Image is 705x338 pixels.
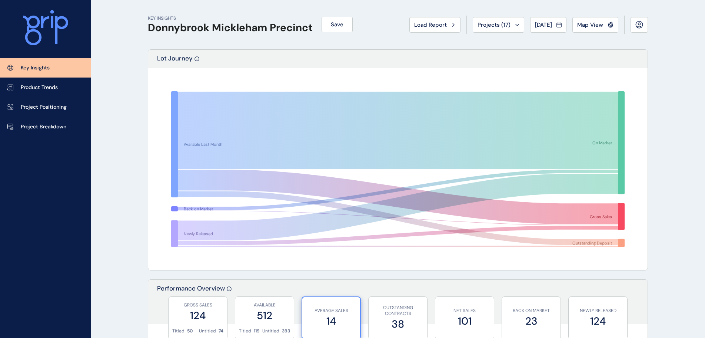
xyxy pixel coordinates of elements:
[306,308,356,314] p: AVERAGE SALES
[21,104,67,111] p: Project Positioning
[21,123,66,131] p: Project Breakdown
[254,328,260,334] p: 119
[306,314,356,328] label: 14
[572,17,618,33] button: Map View
[372,317,423,331] label: 38
[187,328,193,334] p: 50
[172,328,184,334] p: Titled
[439,314,490,328] label: 101
[262,328,279,334] p: Untitled
[439,308,490,314] p: NET SALES
[239,302,290,308] p: AVAILABLE
[473,17,524,33] button: Projects (17)
[572,314,623,328] label: 124
[322,17,353,32] button: Save
[478,21,511,29] span: Projects ( 17 )
[21,64,50,72] p: Key Insights
[148,15,313,22] p: KEY INSIGHTS
[572,308,623,314] p: NEWLY RELEASED
[239,308,290,323] label: 512
[239,328,251,334] p: Titled
[157,284,225,324] p: Performance Overview
[172,302,223,308] p: GROSS SALES
[282,328,290,334] p: 393
[577,21,603,29] span: Map View
[372,305,423,317] p: OUTSTANDING CONTRACTS
[506,314,557,328] label: 23
[157,54,193,68] p: Lot Journey
[21,84,58,91] p: Product Trends
[414,21,447,29] span: Load Report
[148,22,313,34] h1: Donnybrook Mickleham Precinct
[172,308,223,323] label: 124
[409,17,460,33] button: Load Report
[506,308,557,314] p: BACK ON MARKET
[331,21,343,28] span: Save
[219,328,223,334] p: 74
[535,21,552,29] span: [DATE]
[199,328,216,334] p: Untitled
[530,17,566,33] button: [DATE]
